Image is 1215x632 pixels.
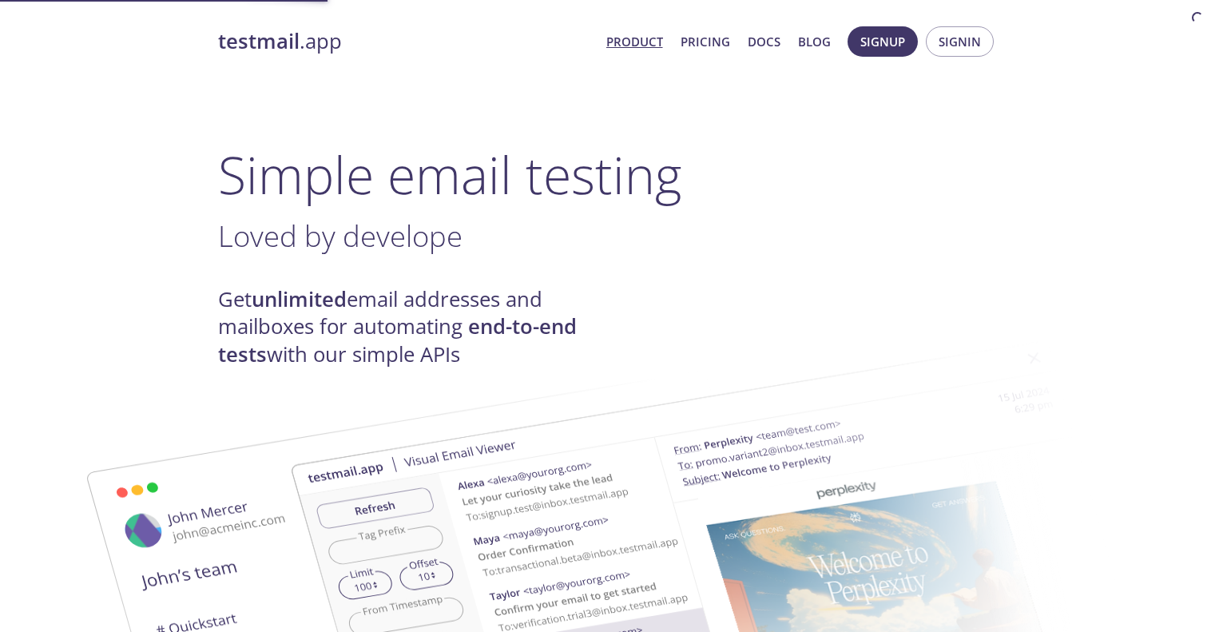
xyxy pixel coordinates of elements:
strong: testmail [218,27,300,55]
button: Signup [848,26,918,57]
strong: unlimited [252,285,347,313]
strong: end-to-end tests [218,312,577,368]
h4: Get email addresses and mailboxes for automating with our simple APIs [218,286,608,368]
a: Blog [798,31,831,52]
h1: Simple email testing [218,144,998,205]
span: Signin [939,31,981,52]
a: testmail.app [218,28,594,55]
a: Docs [748,31,780,52]
a: Pricing [681,31,730,52]
span: Signup [860,31,905,52]
button: Signin [926,26,994,57]
a: Product [606,31,663,52]
span: Loved by develope [218,216,463,256]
